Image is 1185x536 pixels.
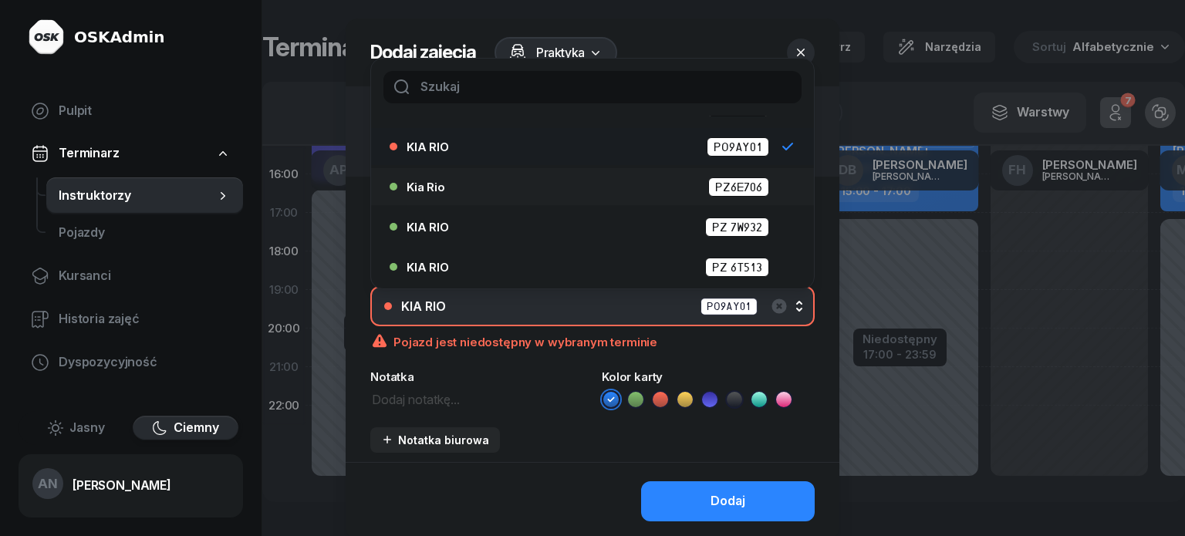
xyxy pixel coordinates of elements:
[59,352,231,373] span: Dyspozycyjność
[74,26,164,48] div: OSKAdmin
[46,177,243,214] a: Instruktorzy
[407,221,449,233] span: KIA RIO
[59,101,231,121] span: Pulpit
[28,19,65,56] img: logo-light@2x.png
[59,143,120,163] span: Terminarz
[133,416,239,440] button: Ciemny
[23,416,130,440] button: Jasny
[19,93,243,130] a: Pulpit
[705,217,769,237] span: PZ 7W932
[59,223,231,243] span: Pojazdy
[59,266,231,286] span: Kursanci
[370,427,500,453] button: Notatka biurowa
[370,286,815,326] button: KIA RIOPO9AY01
[401,300,446,312] div: KIA RIO
[407,141,449,153] span: KIA RIO
[19,258,243,295] a: Kursanci
[707,137,769,157] span: PO9AY01
[174,418,219,438] span: Ciemny
[641,481,815,521] button: Dodaj
[38,477,58,490] span: AN
[705,258,769,277] span: PZ 6T513
[19,301,243,338] a: Historia zajęć
[46,214,243,251] a: Pojazdy
[701,298,758,315] div: PO9AY01
[370,40,476,65] h2: Dodaj zajęcia
[708,177,769,197] span: PZ6E706
[69,418,105,438] span: Jasny
[59,186,215,206] span: Instruktorzy
[711,491,745,511] div: Dodaj
[381,433,489,447] div: Notatka biurowa
[19,344,243,381] a: Dyspozycyjność
[59,309,231,329] span: Historia zajęć
[19,136,243,171] a: Terminarz
[370,326,815,352] div: Pojazd jest niedostępny w wybranym terminie
[407,181,445,193] span: Kia Rio
[407,261,449,273] span: KIA RIO
[536,43,585,62] span: Praktyka
[383,71,802,103] input: Szukaj
[73,479,171,491] div: [PERSON_NAME]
